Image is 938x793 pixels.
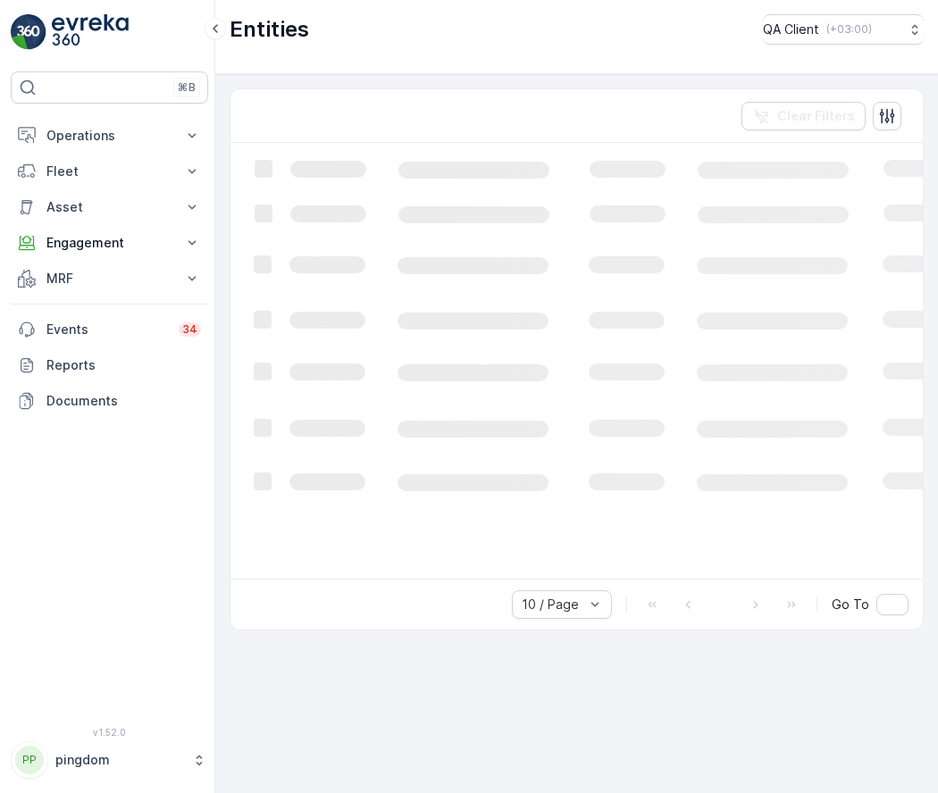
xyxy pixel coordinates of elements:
a: Documents [11,383,208,419]
p: Fleet [46,163,172,180]
span: v 1.52.0 [11,727,208,738]
button: Fleet [11,154,208,189]
p: MRF [46,270,172,288]
p: Asset [46,198,172,216]
p: Operations [46,127,172,145]
button: Clear Filters [741,102,866,130]
p: ( +03:00 ) [826,22,872,37]
p: Reports [46,356,201,374]
p: Engagement [46,234,172,252]
button: Asset [11,189,208,225]
p: QA Client [763,21,819,38]
p: Events [46,321,168,338]
p: pingdom [55,751,183,769]
button: QA Client(+03:00) [763,14,924,45]
img: logo_light-DOdMpM7g.png [52,14,129,50]
button: MRF [11,261,208,296]
span: Go To [832,596,869,614]
p: Clear Filters [777,107,855,125]
p: 34 [182,322,197,337]
button: Engagement [11,225,208,261]
p: ⌘B [178,80,196,95]
a: Events34 [11,312,208,347]
div: PP [15,746,44,774]
img: logo [11,14,46,50]
button: Operations [11,118,208,154]
p: Documents [46,392,201,410]
button: PPpingdom [11,741,208,779]
p: Entities [230,15,309,44]
a: Reports [11,347,208,383]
